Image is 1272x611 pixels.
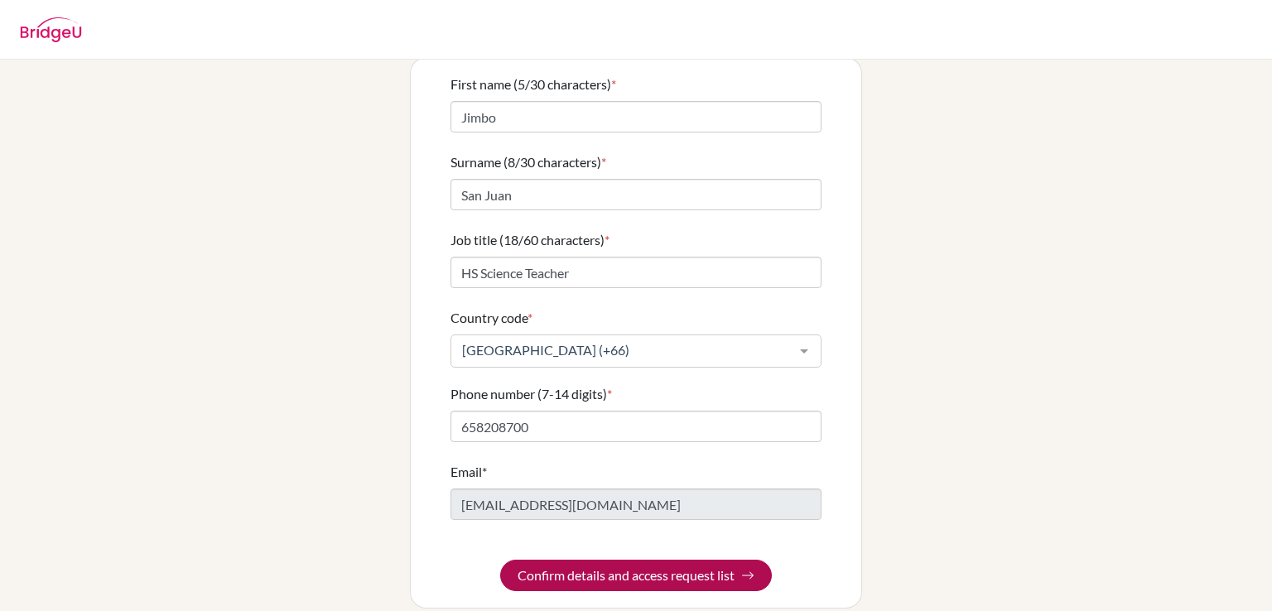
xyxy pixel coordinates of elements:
[450,230,609,250] label: Job title (18/60 characters)
[450,75,616,94] label: First name (5/30 characters)
[20,17,82,42] img: BridgeU logo
[450,257,821,288] input: Enter your job title
[450,411,821,442] input: Enter your number
[450,101,821,132] input: Enter your first name
[450,462,487,482] label: Email*
[458,342,788,358] span: [GEOGRAPHIC_DATA] (+66)
[450,179,821,210] input: Enter your surname
[741,569,754,582] img: Arrow right
[450,152,606,172] label: Surname (8/30 characters)
[450,384,612,404] label: Phone number (7-14 digits)
[450,308,532,328] label: Country code
[500,560,772,591] button: Confirm details and access request list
